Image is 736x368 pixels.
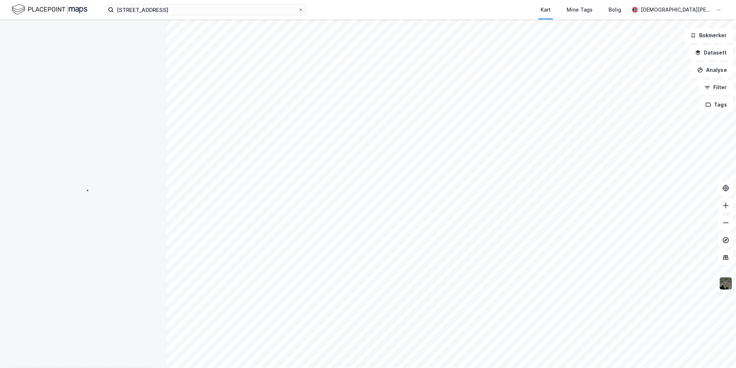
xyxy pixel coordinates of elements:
button: Bokmerker [684,28,733,43]
div: Mine Tags [567,5,593,14]
img: logo.f888ab2527a4732fd821a326f86c7f29.svg [12,3,87,16]
div: Kart [541,5,551,14]
input: Søk på adresse, matrikkel, gårdeiere, leietakere eller personer [114,4,298,15]
button: Tags [700,98,733,112]
div: Bolig [609,5,621,14]
button: Filter [698,80,733,95]
button: Analyse [691,63,733,77]
button: Datasett [689,46,733,60]
div: [DEMOGRAPHIC_DATA][PERSON_NAME] [641,5,713,14]
img: spinner.a6d8c91a73a9ac5275cf975e30b51cfb.svg [77,184,89,195]
iframe: Chat Widget [700,333,736,368]
img: 9k= [719,277,733,290]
